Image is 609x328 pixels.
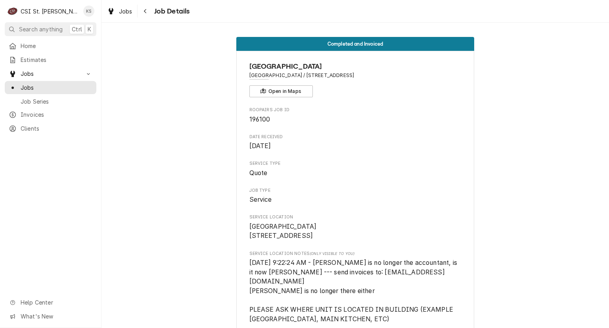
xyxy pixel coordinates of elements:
span: [GEOGRAPHIC_DATA] [STREET_ADDRESS] [249,223,317,240]
span: Jobs [21,69,80,78]
span: Invoices [21,110,92,119]
span: Job Type [249,187,462,194]
span: Completed and Invoiced [327,41,383,46]
span: Roopairs Job ID [249,115,462,124]
span: Jobs [119,7,132,15]
div: Status [236,37,474,51]
span: Address [249,72,462,79]
button: Navigate back [139,5,152,17]
span: Search anything [19,25,63,33]
span: Quote [249,169,268,177]
span: K [88,25,91,33]
span: Name [249,61,462,72]
a: Jobs [104,5,136,18]
div: Kris Swearingen's Avatar [83,6,94,17]
span: Estimates [21,56,92,64]
div: CSI St. [PERSON_NAME] [21,7,79,15]
div: C [7,6,18,17]
span: Help Center [21,298,92,307]
span: Date Received [249,134,462,140]
a: Go to Help Center [5,296,96,309]
a: Job Series [5,95,96,108]
div: KS [83,6,94,17]
a: Home [5,39,96,52]
span: Clients [21,124,92,133]
span: Jobs [21,83,92,92]
a: Go to What's New [5,310,96,323]
div: Service Type [249,160,462,178]
a: Estimates [5,53,96,66]
button: Search anythingCtrlK [5,22,96,36]
span: 196100 [249,116,270,123]
span: Date Received [249,141,462,151]
span: Home [21,42,92,50]
button: Open in Maps [249,85,313,97]
span: Service Type [249,168,462,178]
a: Jobs [5,81,96,94]
div: Service Location [249,214,462,241]
span: Service Location [249,214,462,220]
span: (Only Visible to You) [310,251,354,256]
div: Job Type [249,187,462,205]
span: [DATE] [249,142,271,150]
div: Date Received [249,134,462,151]
a: Clients [5,122,96,135]
div: Client Information [249,61,462,97]
span: Service Type [249,160,462,167]
span: Service [249,196,272,203]
span: Service Location [249,222,462,241]
a: Invoices [5,108,96,121]
a: Go to Jobs [5,67,96,80]
span: Roopairs Job ID [249,107,462,113]
span: Job Type [249,195,462,205]
span: What's New [21,312,92,320]
span: Service Location Notes [249,251,462,257]
span: Ctrl [72,25,82,33]
div: CSI St. Louis's Avatar [7,6,18,17]
div: Roopairs Job ID [249,107,462,124]
span: Job Details [152,6,190,17]
span: Job Series [21,97,92,106]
